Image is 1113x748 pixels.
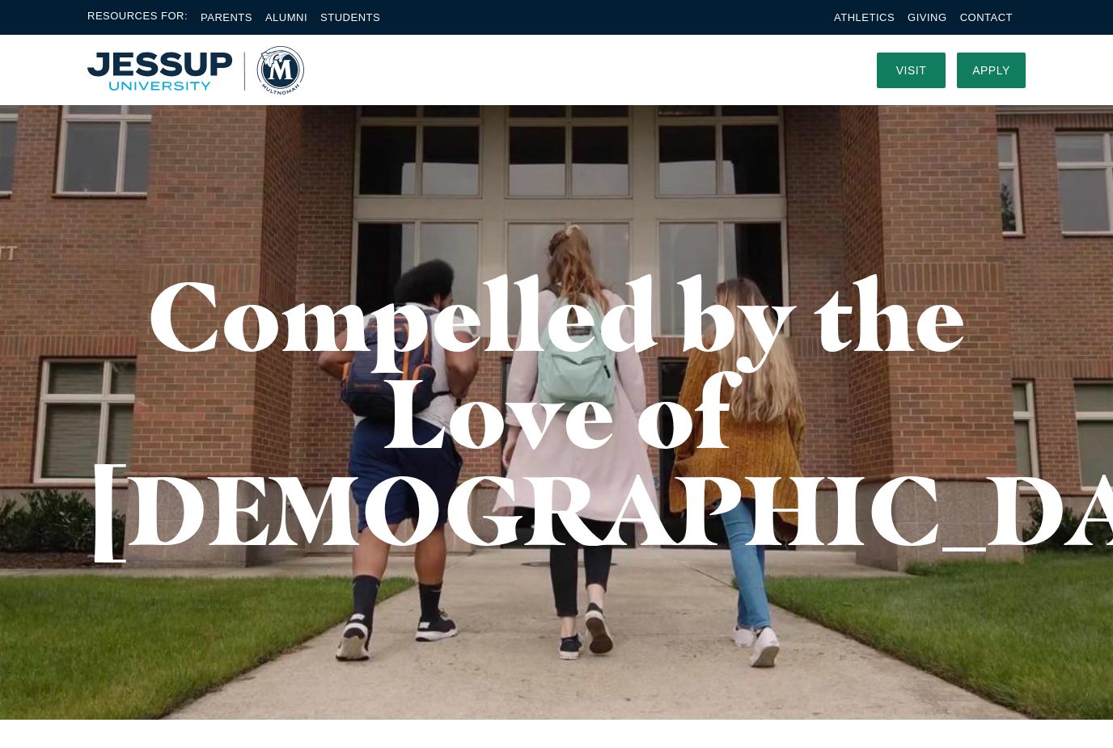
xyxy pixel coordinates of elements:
[265,11,307,23] a: Alumni
[908,11,947,23] a: Giving
[320,11,380,23] a: Students
[201,11,252,23] a: Parents
[877,53,946,88] a: Visit
[87,46,304,95] img: Multnomah University Logo
[957,53,1026,88] a: Apply
[834,11,895,23] a: Athletics
[960,11,1013,23] a: Contact
[87,267,1026,558] h1: Compelled by the Love of [DEMOGRAPHIC_DATA]
[87,8,188,27] span: Resources For:
[87,46,304,95] a: Home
